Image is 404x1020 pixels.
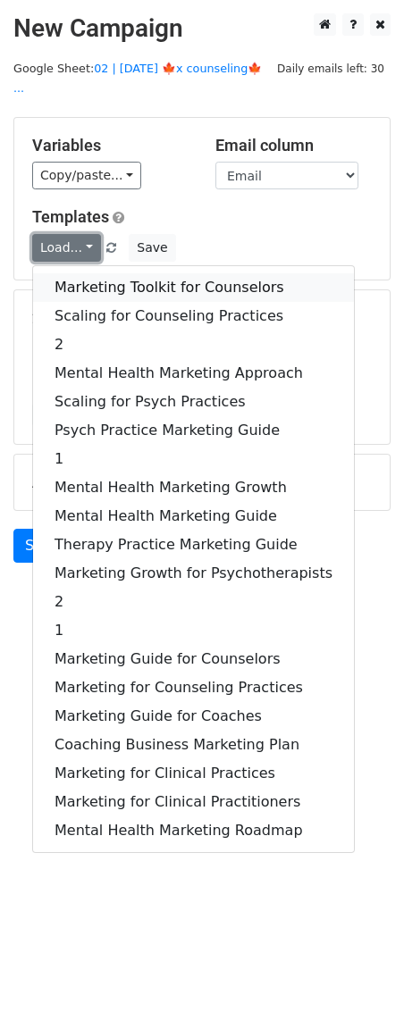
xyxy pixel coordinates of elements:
[33,273,354,302] a: Marketing Toolkit for Counselors
[33,645,354,673] a: Marketing Guide for Counselors
[13,13,391,44] h2: New Campaign
[215,136,372,155] h5: Email column
[33,759,354,788] a: Marketing for Clinical Practices
[33,473,354,502] a: Mental Health Marketing Growth
[271,59,391,79] span: Daily emails left: 30
[33,330,354,359] a: 2
[33,731,354,759] a: Coaching Business Marketing Plan
[33,302,354,330] a: Scaling for Counseling Practices
[129,234,175,262] button: Save
[32,136,189,155] h5: Variables
[33,788,354,816] a: Marketing for Clinical Practitioners
[33,531,354,559] a: Therapy Practice Marketing Guide
[33,359,354,388] a: Mental Health Marketing Approach
[32,234,101,262] a: Load...
[13,62,262,96] small: Google Sheet:
[33,816,354,845] a: Mental Health Marketing Roadmap
[315,934,404,1020] iframe: Chat Widget
[32,207,109,226] a: Templates
[33,616,354,645] a: 1
[271,62,391,75] a: Daily emails left: 30
[33,502,354,531] a: Mental Health Marketing Guide
[33,673,354,702] a: Marketing for Counseling Practices
[33,702,354,731] a: Marketing Guide for Coaches
[33,445,354,473] a: 1
[13,62,262,96] a: 02 | [DATE] 🍁x counseling🍁 ...
[33,559,354,588] a: Marketing Growth for Psychotherapists
[13,529,72,563] a: Send
[33,388,354,416] a: Scaling for Psych Practices
[33,416,354,445] a: Psych Practice Marketing Guide
[32,162,141,189] a: Copy/paste...
[33,588,354,616] a: 2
